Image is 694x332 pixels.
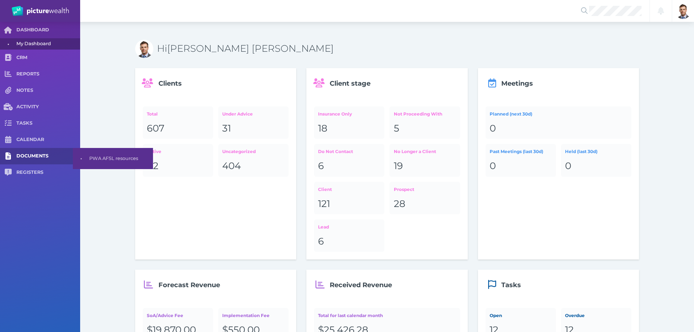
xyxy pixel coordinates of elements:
span: Forecast Revenue [158,281,220,289]
span: Uncategorized [222,149,256,154]
span: Client stage [330,79,370,87]
span: Implementation Fee [222,313,270,318]
span: Meetings [501,79,533,87]
a: Total607 [143,106,213,139]
span: CRM [16,55,80,61]
span: NOTES [16,87,80,94]
img: Brad Bond [675,3,691,19]
div: 0 [565,160,627,172]
span: DOCUMENTS [16,153,80,159]
span: Under Advice [222,111,253,117]
span: Past Meetings (last 30d) [490,149,543,154]
img: Bradley David Bond [135,40,153,58]
span: Client [318,187,332,192]
div: 28 [394,198,456,210]
span: Insurance Only [318,111,352,117]
span: Tasks [501,281,521,289]
a: Held (last 30d)0 [561,144,631,176]
span: My Dashboard [16,38,78,50]
div: 19 [394,160,456,172]
div: 42 [147,160,209,172]
span: • [73,154,89,163]
div: 404 [222,160,285,172]
span: TASKS [16,120,80,126]
span: Total for last calendar month [318,313,383,318]
span: REPORTS [16,71,80,77]
span: ACTIVITY [16,104,80,110]
span: Received Revenue [330,281,392,289]
div: 121 [318,198,380,210]
img: PW [12,6,69,16]
span: Do Not Contact [318,149,353,154]
span: REGISTERS [16,169,80,176]
div: 6 [318,235,380,248]
span: Not Proceeding With [394,111,442,117]
a: Under Advice31 [218,106,289,139]
a: •PWA AFSL resources [73,153,153,164]
span: Active [147,149,161,154]
div: 31 [222,122,285,135]
div: 6 [318,160,380,172]
span: Clients [158,79,182,87]
span: Lead [318,224,329,230]
span: No Longer a Client [394,149,436,154]
div: 18 [318,122,380,135]
span: Prospect [394,187,414,192]
a: Planned (next 30d)0 [486,106,632,139]
div: 607 [147,122,209,135]
span: PWA AFSL resources [89,153,150,164]
span: DASHBOARD [16,27,80,33]
h3: Hi [PERSON_NAME] [PERSON_NAME] [157,43,639,55]
span: Overdue [565,313,585,318]
span: Planned (next 30d) [490,111,532,117]
a: Active42 [143,144,213,176]
span: SoA/Advice Fee [147,313,183,318]
span: Total [147,111,158,117]
span: Open [490,313,502,318]
span: CALENDAR [16,137,80,143]
span: Held (last 30d) [565,149,597,154]
div: 0 [490,160,552,172]
a: Past Meetings (last 30d)0 [486,144,556,176]
div: 0 [490,122,627,135]
div: 5 [394,122,456,135]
